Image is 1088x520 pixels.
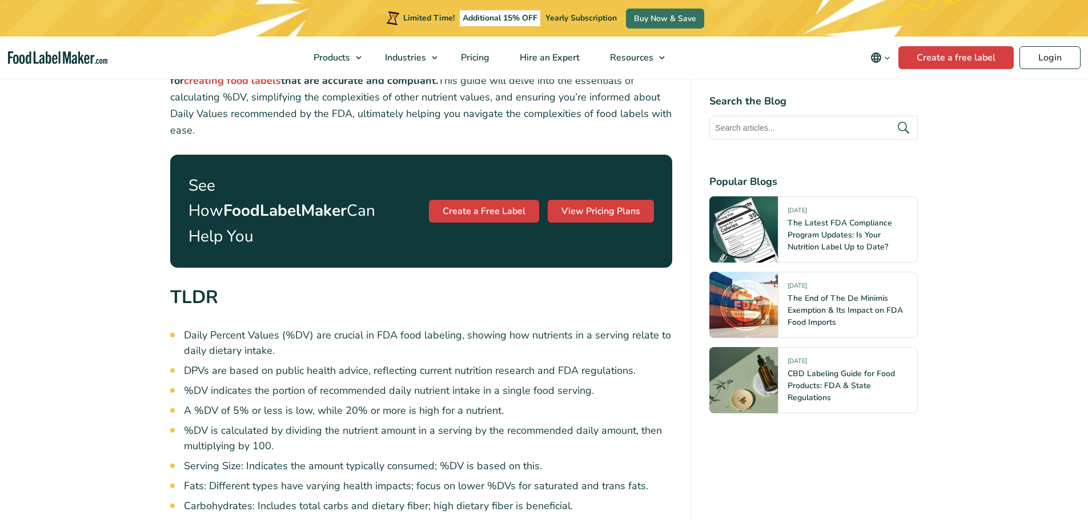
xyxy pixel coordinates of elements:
[184,363,673,378] li: DPVs are based on public health advice, reflecting current nutrition research and FDA regulations.
[505,37,592,79] a: Hire an Expert
[446,37,502,79] a: Pricing
[184,74,281,87] a: creating food labels
[1019,46,1081,69] a: Login
[788,368,895,403] a: CBD Labeling Guide for Food Products: FDA & State Regulations
[170,285,218,309] strong: TLDR
[281,74,438,87] strong: that are accurate and compliant.
[457,51,491,64] span: Pricing
[184,328,673,358] li: Daily Percent Values (%DV) are crucial in FDA food labeling, showing how nutrients in a serving r...
[460,10,540,26] span: Additional 15% OFF
[516,51,581,64] span: Hire an Expert
[709,116,918,140] input: Search articles...
[184,478,673,494] li: Fats: Different types have varying health impacts; focus on lower %DVs for saturated and trans fats.
[299,37,367,79] a: Products
[626,9,704,29] a: Buy Now & Save
[709,94,918,109] h4: Search the Blog
[898,46,1014,69] a: Create a free label
[370,37,443,79] a: Industries
[188,173,387,249] p: See How Can Help You
[429,200,539,223] a: Create a Free Label
[184,403,673,418] li: A %DV of 5% or less is low, while 20% or more is high for a nutrient.
[788,281,807,295] span: [DATE]
[607,51,655,64] span: Resources
[709,174,918,190] h4: Popular Blogs
[788,206,807,219] span: [DATE]
[223,200,347,221] strong: FoodLabelMaker
[184,383,673,398] li: %DV indicates the portion of recommended daily nutrient intake in a single food serving.
[382,51,427,64] span: Industries
[545,13,617,23] span: Yearly Subscription
[595,37,671,79] a: Resources
[548,200,654,223] a: View Pricing Plans
[862,46,898,69] button: Change language
[8,51,107,65] a: Food Label Maker homepage
[184,423,673,454] li: %DV is calculated by dividing the nutrient amount in a serving by the recommended daily amount, t...
[403,13,455,23] span: Limited Time!
[184,498,673,514] li: Carbohydrates: Includes total carbs and dietary fiber; high dietary fiber is beneficial.
[788,217,892,252] a: The Latest FDA Compliance Program Updates: Is Your Nutrition Label Up to Date?
[788,293,903,328] a: The End of The De Minimis Exemption & Its Impact on FDA Food Imports
[184,458,673,474] li: Serving Size: Indicates the amount typically consumed; %DV is based on this.
[310,51,351,64] span: Products
[788,357,807,370] span: [DATE]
